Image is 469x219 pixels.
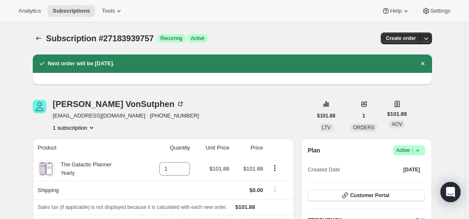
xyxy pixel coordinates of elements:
span: $101.88 [243,166,263,172]
span: Active [191,35,205,42]
span: $0.00 [249,187,263,193]
h2: Plan [308,146,320,155]
button: Customer Portal [308,190,425,201]
th: Product [33,139,144,157]
small: Yearly [61,170,75,176]
span: Settings [430,8,451,14]
button: Help [377,5,415,17]
button: Subscriptions [33,32,45,44]
span: Customer Portal [350,192,389,199]
span: $101.88 [210,166,229,172]
span: Subscriptions [53,8,90,14]
img: product img [39,160,53,177]
span: $101.88 [317,112,335,119]
span: Analytics [18,8,41,14]
span: [DATE] [403,166,420,173]
th: Price [232,139,266,157]
button: Product actions [53,123,96,132]
button: Tools [97,5,128,17]
button: Subscriptions [47,5,95,17]
div: Open Intercom Messenger [440,182,461,202]
span: Active [396,146,422,155]
button: $101.88 [312,110,340,122]
button: Settings [417,5,456,17]
span: Help [390,8,401,14]
span: Created Date [308,166,340,174]
span: $101.88 [387,110,407,118]
span: AOV [392,121,402,127]
span: ORDERS [353,125,374,131]
span: Cynthia VonSutphen [33,100,46,113]
span: $101.88 [235,204,255,210]
h2: Next order will be [DATE]. [48,59,115,68]
th: Unit Price [192,139,232,157]
span: LTV [322,125,331,131]
div: The Galactic Planner [55,160,112,177]
th: Quantity [144,139,193,157]
button: Create order [381,32,421,44]
button: 1 [357,110,370,122]
span: Subscription #27183939757 [46,34,154,43]
th: Shipping [33,181,144,199]
span: [EMAIL_ADDRESS][DOMAIN_NAME] · [PHONE_NUMBER] [53,112,199,120]
span: 1 [362,112,365,119]
button: Dismiss notification [417,58,429,69]
span: Create order [386,35,416,42]
span: Tools [102,8,115,14]
button: [DATE] [398,164,425,176]
button: Analytics [13,5,46,17]
div: [PERSON_NAME] VonSutphen [53,100,185,108]
button: Shipping actions [268,184,282,194]
span: Sales tax (if applicable) is not displayed because it is calculated with each new order. [38,204,227,210]
button: Product actions [268,163,282,173]
span: Recurring [161,35,182,42]
span: | [412,147,413,154]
